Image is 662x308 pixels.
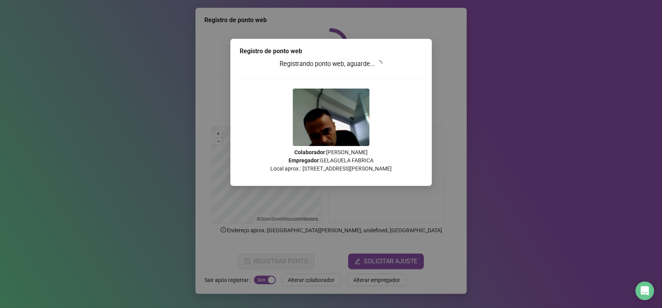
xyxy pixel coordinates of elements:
[293,89,370,146] img: 2Q==
[376,61,382,67] span: loading
[240,59,423,69] h3: Registrando ponto web, aguarde...
[636,282,654,300] div: Open Intercom Messenger
[240,148,423,173] p: : [PERSON_NAME] : GELAGUELA FABRICA Local aprox.: [STREET_ADDRESS][PERSON_NAME]
[289,157,319,164] strong: Empregador
[294,149,325,155] strong: Colaborador
[240,47,423,56] div: Registro de ponto web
